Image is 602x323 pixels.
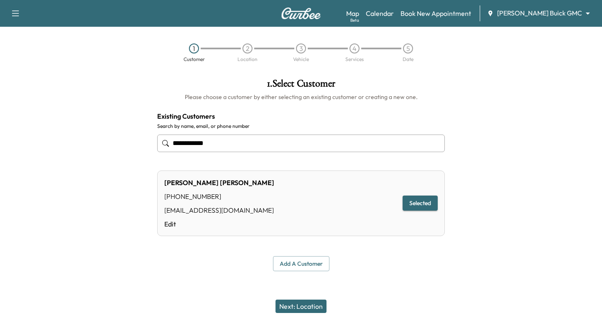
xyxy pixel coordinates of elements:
div: Date [403,57,413,62]
span: [PERSON_NAME] Buick GMC [497,8,582,18]
div: Services [345,57,364,62]
div: 5 [403,43,413,53]
div: Customer [184,57,205,62]
img: Curbee Logo [281,8,321,19]
div: Vehicle [293,57,309,62]
div: 4 [349,43,360,53]
button: Add a customer [273,256,329,272]
button: Next: Location [275,300,327,313]
div: [EMAIL_ADDRESS][DOMAIN_NAME] [164,205,274,215]
div: 3 [296,43,306,53]
a: Book New Appointment [400,8,471,18]
div: 1 [189,43,199,53]
a: MapBeta [346,8,359,18]
h6: Please choose a customer by either selecting an existing customer or creating a new one. [157,93,445,101]
h1: 1 . Select Customer [157,79,445,93]
label: Search by name, email, or phone number [157,123,445,130]
h4: Existing Customers [157,111,445,121]
div: [PERSON_NAME] [PERSON_NAME] [164,178,274,188]
div: [PHONE_NUMBER] [164,191,274,201]
button: Selected [403,196,438,211]
a: Calendar [366,8,394,18]
div: Beta [350,17,359,23]
div: 2 [242,43,253,53]
a: Edit [164,219,274,229]
div: Location [237,57,258,62]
